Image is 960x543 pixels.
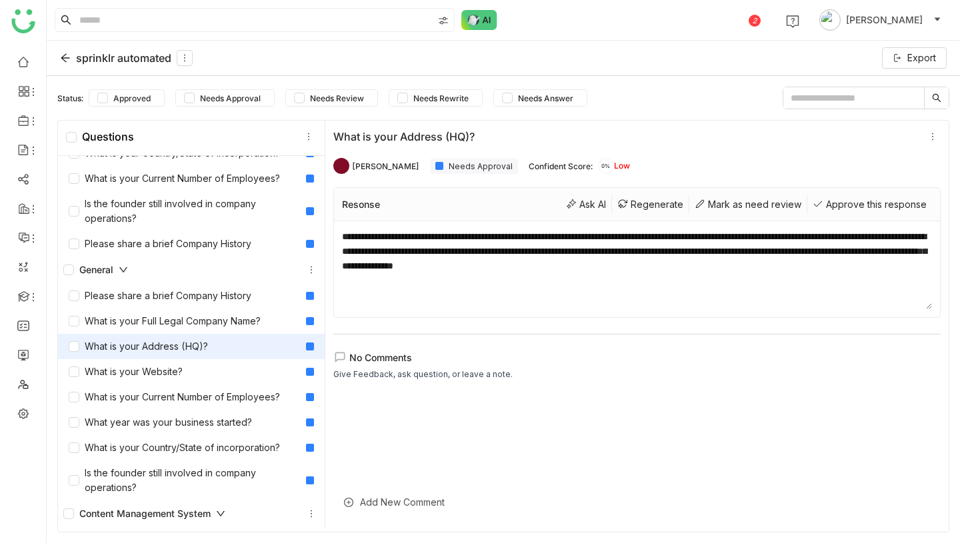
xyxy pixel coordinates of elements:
div: sprinklr automated [60,50,193,66]
div: What is your Current Number of Employees? [69,390,280,404]
div: Resonse [342,199,380,210]
div: Give Feedback, ask question, or leave a note. [333,368,513,381]
span: Needs Review [305,93,369,103]
img: 614311cd187b40350527aed2 [333,158,349,174]
span: No Comments [349,352,412,363]
div: What is your Full Legal Company Name? [69,314,261,328]
div: General [63,263,128,277]
div: Is the founder still involved in company operations? [69,197,301,226]
div: Status: [57,93,83,103]
span: [PERSON_NAME] [846,13,923,27]
span: 0% [598,163,614,169]
span: Export [907,51,936,65]
img: help.svg [786,15,799,28]
div: What is your Country/State of incorporation? [69,440,280,455]
div: Regenerate [612,196,689,213]
div: Needs Approval [430,159,518,174]
div: Mark as need review [689,196,807,213]
div: What is your Website? [69,364,183,379]
div: What is your Current Number of Employees? [69,171,280,186]
div: Is the founder still involved in company operations? [69,466,301,495]
div: 2 [749,15,761,27]
div: General [58,257,325,283]
div: Ask AI [561,196,612,213]
div: Low [598,158,630,174]
img: ask-buddy-normal.svg [461,10,497,30]
div: Approve this response [807,196,932,213]
img: avatar [819,9,841,31]
span: Needs Rewrite [408,93,474,103]
div: What year was your business started? [69,415,252,430]
div: What is your Address (HQ)? [69,339,208,354]
span: Approved [108,93,156,103]
div: Content Management System [58,500,325,527]
div: Add New Comment [333,486,941,518]
img: lms-comment.svg [333,350,347,364]
button: Export [882,47,947,69]
span: Needs Answer [513,93,579,103]
img: search-type.svg [438,15,449,26]
button: [PERSON_NAME] [817,9,944,31]
img: logo [11,9,35,33]
div: Content Management System [63,506,225,521]
div: Please share a brief Company History [69,288,251,303]
div: Please share a brief Company History [69,237,251,251]
div: Questions [66,130,134,143]
div: What is your Address (HQ)? [333,130,919,143]
div: Confident Score: [529,161,593,171]
div: [PERSON_NAME] [352,161,419,171]
span: Needs Approval [195,93,266,103]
